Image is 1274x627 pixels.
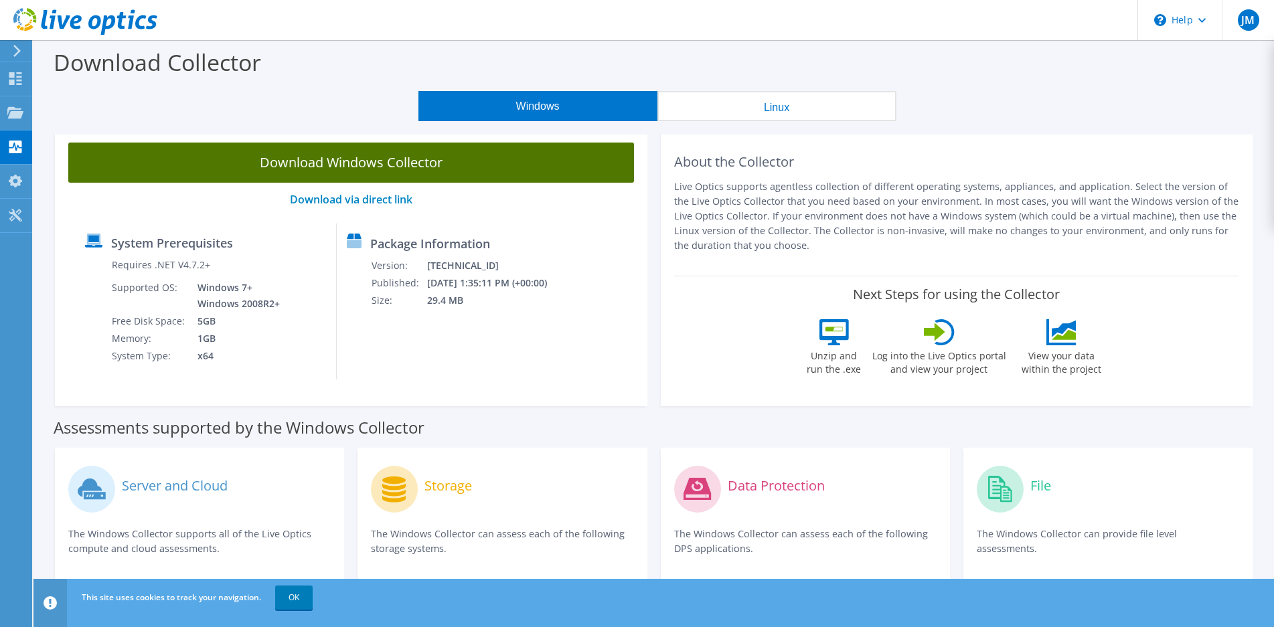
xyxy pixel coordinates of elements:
[111,330,187,347] td: Memory:
[426,257,565,274] td: [TECHNICAL_ID]
[275,586,313,610] a: OK
[977,527,1239,556] p: The Windows Collector can provide file level assessments.
[187,347,283,365] td: x64
[68,143,634,183] a: Download Windows Collector
[1014,345,1110,376] label: View your data within the project
[112,258,210,272] label: Requires .NET V4.7.2+
[674,527,937,556] p: The Windows Collector can assess each of the following DPS applications.
[426,292,565,309] td: 29.4 MB
[54,47,261,78] label: Download Collector
[111,312,187,330] td: Free Disk Space:
[187,312,283,330] td: 5GB
[426,274,565,292] td: [DATE] 1:35:11 PM (+00:00)
[290,192,412,207] a: Download via direct link
[68,527,331,556] p: The Windows Collector supports all of the Live Optics compute and cloud assessments.
[1154,14,1166,26] svg: \n
[418,91,657,121] button: Windows
[674,154,1240,170] h2: About the Collector
[111,236,233,250] label: System Prerequisites
[853,286,1060,302] label: Next Steps for using the Collector
[424,479,472,492] label: Storage
[54,421,424,434] label: Assessments supported by the Windows Collector
[187,279,283,312] td: Windows 7+ Windows 2008R2+
[111,347,187,365] td: System Type:
[872,345,1007,376] label: Log into the Live Optics portal and view your project
[82,592,261,603] span: This site uses cookies to track your navigation.
[371,257,426,274] td: Version:
[657,91,896,121] button: Linux
[111,279,187,312] td: Supported OS:
[728,479,825,492] label: Data Protection
[1238,9,1259,31] span: JM
[674,179,1240,253] p: Live Optics supports agentless collection of different operating systems, appliances, and applica...
[371,292,426,309] td: Size:
[803,345,865,376] label: Unzip and run the .exe
[370,237,490,250] label: Package Information
[371,274,426,292] td: Published:
[122,479,228,492] label: Server and Cloud
[187,330,283,347] td: 1GB
[371,527,633,556] p: The Windows Collector can assess each of the following storage systems.
[1030,479,1051,492] label: File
